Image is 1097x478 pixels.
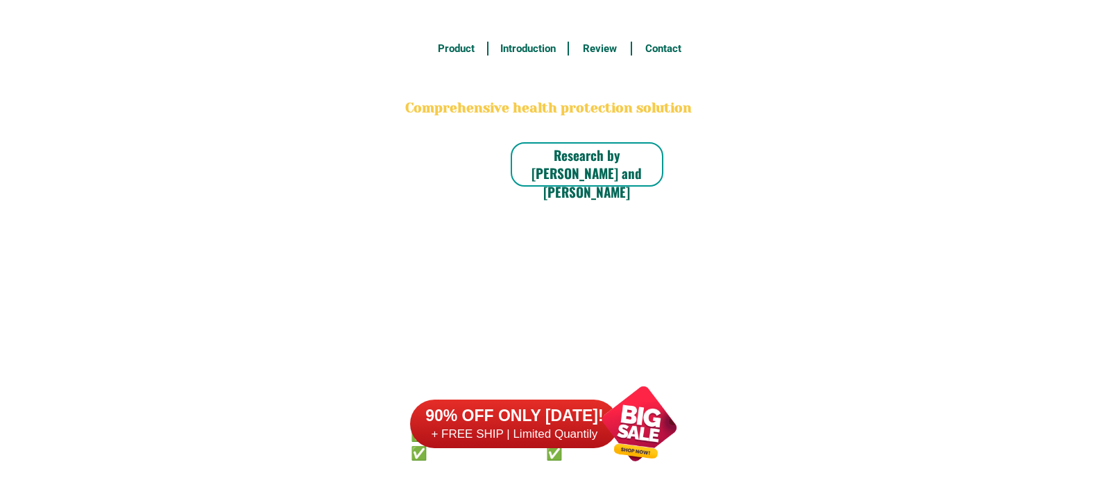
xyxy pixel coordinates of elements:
h3: FREE SHIPPING NATIONWIDE [403,8,695,28]
h2: BONA VITA COFFEE [403,67,695,99]
h6: Introduction [495,41,560,57]
h6: Review [577,41,624,57]
h2: Comprehensive health protection solution [403,99,695,119]
h6: 90% OFF ONLY [DATE]! [410,406,618,427]
h6: Product [432,41,479,57]
h6: + FREE SHIP | Limited Quantily [410,427,618,442]
h6: Contact [640,41,687,57]
h6: Research by [PERSON_NAME] and [PERSON_NAME] [511,146,663,201]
